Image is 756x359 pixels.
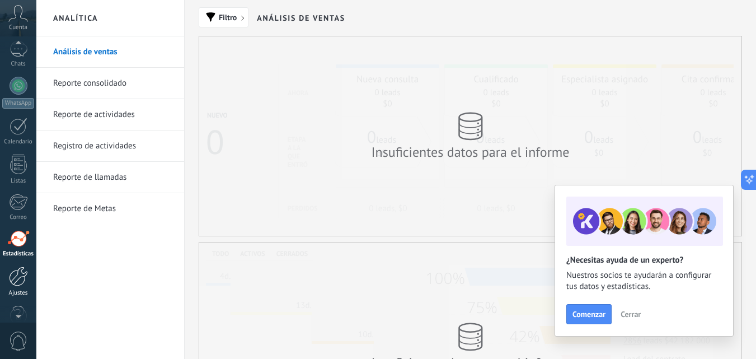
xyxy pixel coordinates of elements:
[199,7,248,27] button: Filtro
[53,130,173,162] a: Registro de actividades
[36,193,184,224] li: Reporte de Metas
[53,193,173,225] a: Reporte de Metas
[2,98,34,109] div: WhatsApp
[566,270,722,292] span: Nuestros socios te ayudarán a configurar tus datos y estadísticas.
[219,13,237,21] span: Filtro
[36,36,184,68] li: Análisis de ventas
[2,60,35,68] div: Chats
[2,178,35,185] div: Listas
[2,290,35,297] div: Ajustes
[36,68,184,99] li: Reporte consolidado
[53,68,173,99] a: Reporte consolidado
[9,24,27,31] span: Cuenta
[370,143,571,161] div: Insuficientes datos para el informe
[621,310,641,318] span: Cerrar
[572,310,605,318] span: Comenzar
[53,36,173,68] a: Análisis de ventas
[36,99,184,130] li: Reporte de actividades
[53,99,173,130] a: Reporte de actividades
[2,138,35,146] div: Calendario
[2,250,35,258] div: Estadísticas
[2,214,35,221] div: Correo
[566,304,612,324] button: Comenzar
[36,162,184,193] li: Reporte de llamadas
[53,162,173,193] a: Reporte de llamadas
[616,306,646,323] button: Cerrar
[566,255,722,265] h2: ¿Necesitas ayuda de un experto?
[36,130,184,162] li: Registro de actividades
